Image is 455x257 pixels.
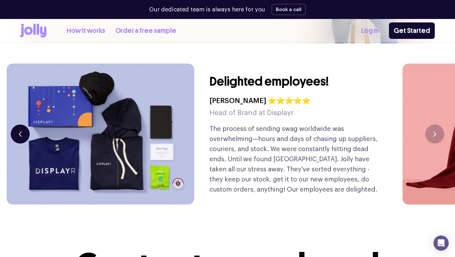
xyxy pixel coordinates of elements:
[149,5,265,14] p: Our dedicated team is always here for you
[271,4,306,15] button: Book a call
[115,26,176,36] a: Order a free sample
[209,95,310,107] h4: [PERSON_NAME] ⭐⭐⭐⭐⭐
[361,26,379,36] a: Log In
[434,236,449,251] div: Open Intercom Messenger
[67,26,105,36] a: How it works
[389,22,435,39] a: Get Started
[209,107,310,119] h5: Head of Brand at Displayr
[209,124,382,195] p: The process of sending swag worldwide was overwhelming—hours and days of chasing up suppliers, co...
[209,73,329,90] h3: Delighted employees!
